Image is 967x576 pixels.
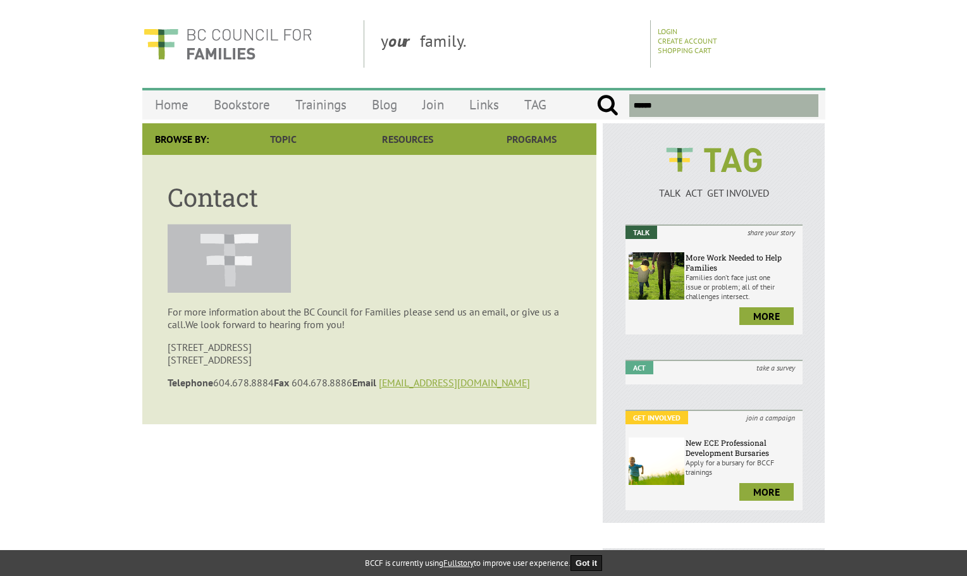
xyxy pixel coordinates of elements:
em: Get Involved [625,411,688,424]
a: [EMAIL_ADDRESS][DOMAIN_NAME] [379,376,530,389]
a: Trainings [283,90,359,119]
h6: More Work Needed to Help Families [686,252,799,273]
a: more [739,483,794,501]
img: BCCF's TAG Logo [657,136,771,184]
input: Submit [596,94,619,117]
p: [STREET_ADDRESS] [STREET_ADDRESS] [168,341,571,366]
button: Got it [570,555,602,571]
a: Bookstore [201,90,283,119]
i: share your story [740,226,803,239]
span: 604.678.8886 [292,376,379,389]
span: We look forward to hearing from you! [185,318,345,331]
i: join a campaign [739,411,803,424]
a: Home [142,90,201,119]
a: Fullstory [443,558,474,568]
strong: Telephone [168,376,213,389]
a: Login [658,27,677,36]
a: Programs [469,123,593,155]
a: TALK ACT GET INVOLVED [625,174,803,199]
em: Talk [625,226,657,239]
strong: our [388,30,420,51]
div: Browse By: [142,123,221,155]
a: Create Account [658,36,717,46]
a: TAG [512,90,559,119]
h1: Contact [168,180,571,214]
p: Apply for a bursary for BCCF trainings [686,458,799,477]
div: y family. [371,20,651,68]
strong: Email [352,376,376,389]
a: Topic [221,123,345,155]
a: more [739,307,794,325]
p: Families don’t face just one issue or problem; all of their challenges intersect. [686,273,799,301]
p: 604.678.8884 [168,376,571,389]
a: Resources [345,123,469,155]
a: Join [410,90,457,119]
img: BC Council for FAMILIES [142,20,313,68]
i: take a survey [749,361,803,374]
p: For more information about the BC Council for Families please send us an email, or give us a call. [168,305,571,331]
a: Blog [359,90,410,119]
p: TALK ACT GET INVOLVED [625,187,803,199]
a: Shopping Cart [658,46,711,55]
a: Links [457,90,512,119]
em: Act [625,361,653,374]
strong: Fax [274,376,289,389]
h6: New ECE Professional Development Bursaries [686,438,799,458]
